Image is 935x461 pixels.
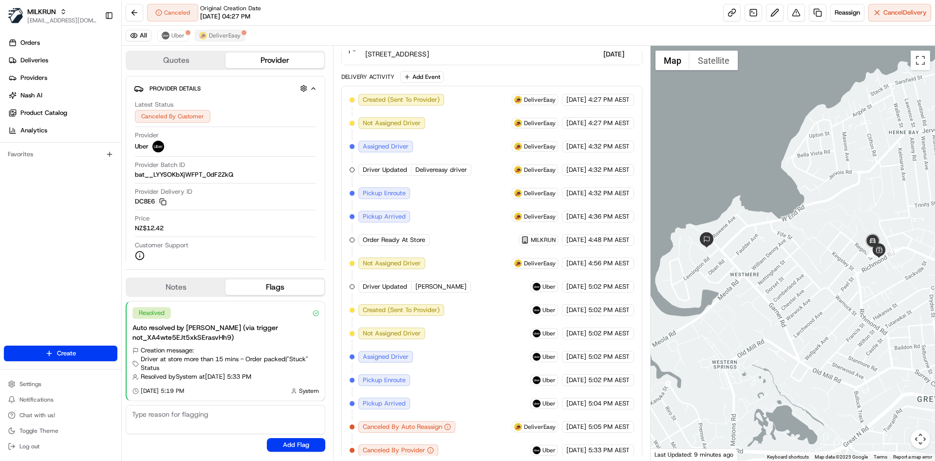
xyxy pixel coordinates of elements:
span: Uber [171,32,185,39]
div: Favorites [4,147,117,162]
span: 5:05 PM AEST [588,423,630,431]
a: Terms [874,454,887,460]
img: uber-new-logo.jpeg [533,446,541,454]
img: delivereasy_logo.png [514,189,522,197]
button: DeliverEasy [195,30,245,41]
span: Uber [542,353,556,361]
div: 7 [866,247,877,258]
img: uber-new-logo.jpeg [533,306,541,314]
span: 4:27 PM AEST [588,95,630,104]
span: [DATE] [566,95,586,104]
img: delivereasy_logo.png [514,259,522,267]
a: Report a map error [893,454,932,460]
span: Delivereasy driver [415,166,467,174]
img: uber-new-logo.jpeg [533,376,541,384]
button: Reassign [830,4,864,21]
span: Chat with us! [19,411,55,419]
div: 1 [887,247,898,258]
span: Resolved by System [141,372,197,381]
div: Auto resolved by [PERSON_NAME] (via trigger not_XA4wte5EJt5xkSErasvHh9) [132,323,319,342]
button: Provider Details [134,80,317,96]
span: System [299,387,319,395]
span: Deliveries [20,56,48,65]
span: Assigned Driver [363,352,409,361]
span: DeliverEasy [524,143,556,150]
span: Latest Status [135,100,173,109]
span: [DATE] [566,423,586,431]
span: Uber [542,306,556,314]
span: Canceled By Auto Reassign [363,423,442,431]
span: 5:02 PM AEST [588,306,630,314]
img: delivereasy_logo.png [514,143,522,150]
a: Deliveries [4,53,121,68]
span: 5:02 PM AEST [588,352,630,361]
img: uber-new-logo.jpeg [533,330,541,337]
span: [DATE] [566,166,586,174]
button: All [126,30,151,41]
span: 4:32 PM AEST [588,166,630,174]
a: Open this area in Google Maps (opens a new window) [653,448,685,461]
button: MILKRUNMILKRUN[EMAIL_ADDRESS][DOMAIN_NAME] [4,4,101,27]
span: Pickup Enroute [363,189,406,198]
span: Not Assigned Driver [363,329,421,338]
span: Price [135,214,150,223]
span: 5:02 PM AEST [588,376,630,385]
span: Provider [135,131,159,140]
button: Uber [157,30,189,41]
span: Created (Sent To Provider) [363,306,440,314]
span: Uber [542,330,556,337]
button: CancelDelivery [868,4,931,21]
button: DC8E6 [135,197,167,206]
button: Add Flag [267,438,325,452]
span: Pickup Arrived [363,399,406,408]
button: Map camera controls [911,429,930,449]
span: Nash AI [20,91,42,100]
a: Analytics [4,123,121,138]
button: Notifications [4,393,117,406]
span: 4:27 PM AEST [588,119,630,128]
span: Driver Updated [363,166,407,174]
span: [PERSON_NAME] [415,282,467,291]
button: Notes [127,279,225,295]
span: Analytics [20,126,47,135]
span: Driver Updated [363,282,407,291]
span: Assigned Driver [363,142,409,151]
span: [DATE] [566,189,586,198]
button: Add Event [400,71,444,83]
span: 4:48 PM AEST [588,236,630,244]
button: Quotes [127,53,225,68]
span: Original Creation Date [200,4,261,12]
span: 5:02 PM AEST [588,329,630,338]
button: Settings [4,377,117,391]
span: Notifications [19,396,54,404]
button: Show satellite imagery [690,51,738,70]
span: 4:36 PM AEST [588,212,630,221]
img: uber-new-logo.jpeg [533,400,541,407]
span: 4:32 PM AEST [588,142,630,151]
button: Flags [225,279,324,295]
button: Show street map [655,51,690,70]
span: Creation message: [141,346,194,355]
span: Product Catalog [20,109,67,117]
span: [DATE] 5:19 PM [141,387,184,395]
span: Map data ©2025 Google [815,454,868,460]
img: MILKRUN [8,8,23,23]
button: Keyboard shortcuts [767,454,809,461]
span: Settings [19,380,41,388]
img: uber-new-logo.jpeg [162,32,169,39]
span: [DATE] [566,329,586,338]
button: Log out [4,440,117,453]
span: Create [57,349,76,358]
span: Order Ready At Store [363,236,425,244]
button: MILKRUN [27,7,56,17]
a: Providers [4,70,121,86]
span: DeliverEasy [524,259,556,267]
span: [DATE] [566,142,586,151]
span: Driver at store more than 15 mins - Order packed | "Stuck" Status [141,355,319,372]
span: 5:33 PM AEST [588,446,630,455]
span: Not Assigned Driver [363,119,421,128]
span: 4:32 PM AEST [588,189,630,198]
span: 4:56 PM AEST [588,259,630,268]
button: Create [4,346,117,361]
img: uber-new-logo.jpeg [533,283,541,291]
